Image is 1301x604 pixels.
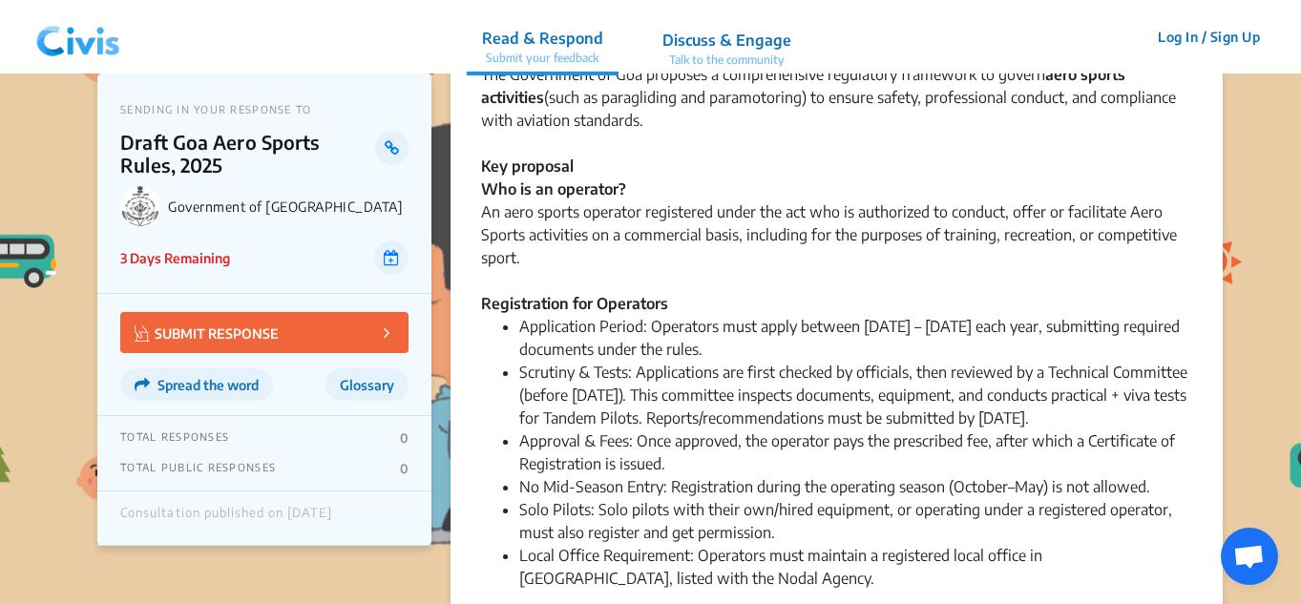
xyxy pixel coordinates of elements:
p: Draft Goa Aero Sports Rules, 2025 [120,131,375,177]
p: 0 [400,430,409,446]
li: Local Office Requirement: Operators must maintain a registered local office in [GEOGRAPHIC_DATA],... [519,544,1192,590]
p: Government of [GEOGRAPHIC_DATA] [168,198,409,215]
p: Discuss & Engage [662,29,791,52]
span: Spread the word [157,377,259,393]
li: Approval & Fees: Once approved, the operator pays the prescribed fee, after which a Certificate o... [519,429,1192,475]
strong: Key proposal Who is an operator? [481,156,626,198]
div: Open chat [1221,528,1278,585]
li: Solo Pilots: Solo pilots with their own/hired equipment, or operating under a registered operator... [519,498,1192,544]
div: Consultation published on [DATE] [120,506,332,531]
p: Talk to the community [662,52,791,69]
button: SUBMIT RESPONSE [120,312,409,353]
img: Vector.jpg [135,325,150,342]
button: Spread the word [120,368,273,401]
p: 0 [400,461,409,476]
p: Read & Respond [482,27,603,50]
li: Application Period: Operators must apply between [DATE] – [DATE] each year, submitting required d... [519,315,1192,361]
img: navlogo.png [29,9,128,66]
p: SENDING IN YOUR RESPONSE TO [120,103,409,115]
p: TOTAL PUBLIC RESPONSES [120,461,276,476]
p: TOTAL RESPONSES [120,430,229,446]
p: SUBMIT RESPONSE [135,322,279,344]
strong: Registration for Operators [481,294,668,313]
li: No Mid-Season Entry: Registration during the operating season (October–May) is not allowed. [519,475,1192,498]
button: Glossary [325,368,409,401]
img: Government of Goa logo [120,186,160,226]
span: Glossary [340,377,394,393]
button: Log In / Sign Up [1145,22,1272,52]
p: 3 Days Remaining [120,248,230,268]
li: Scrutiny & Tests: Applications are first checked by officials, then reviewed by a Technical Commi... [519,361,1192,429]
p: Submit your feedback [482,50,603,67]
